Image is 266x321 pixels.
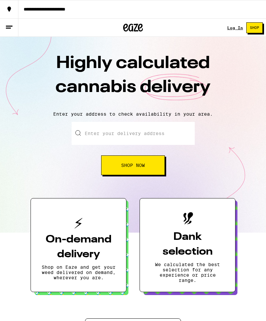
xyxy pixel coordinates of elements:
[150,230,225,259] h3: Dank selection
[227,26,243,30] a: Log In
[121,163,145,168] span: Shop Now
[246,22,263,33] button: Shop
[243,22,266,33] a: Shop
[41,264,116,280] p: Shop on Eaze and get your weed delivered on demand, wherever you are.
[250,26,259,30] span: Shop
[18,52,248,106] h1: Highly calculated cannabis delivery
[150,262,225,283] p: We calculated the best selection for any experience or price range.
[101,155,165,175] button: Shop Now
[41,232,116,262] h3: On-demand delivery
[7,111,259,117] p: Enter your address to check availability in your area.
[140,198,235,292] button: Dank selectionWe calculated the best selection for any experience or price range.
[31,198,126,292] button: On-demand deliveryShop on Eaze and get your weed delivered on demand, wherever you are.
[72,122,195,145] input: Enter your delivery address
